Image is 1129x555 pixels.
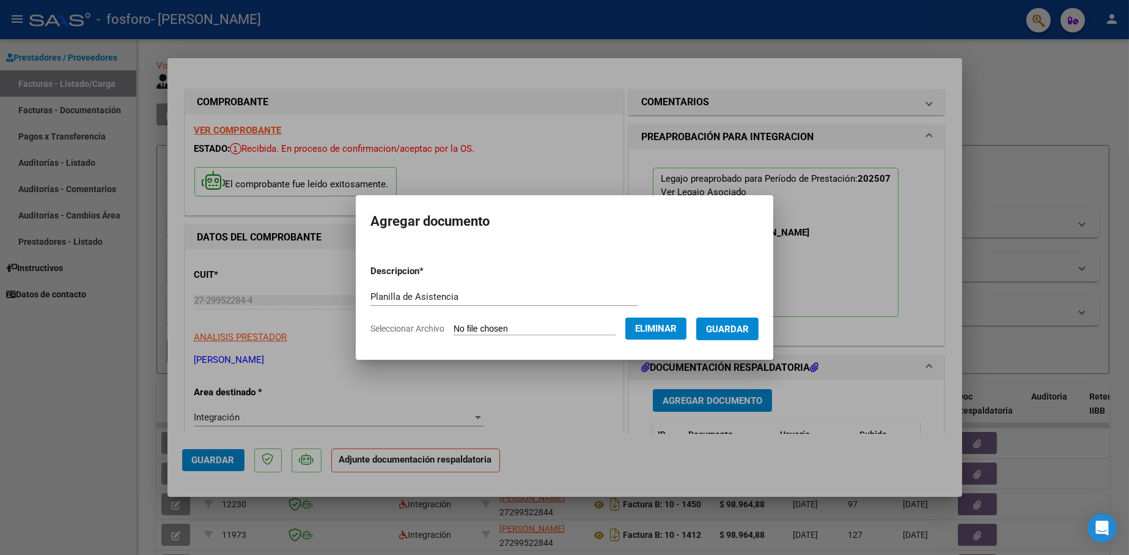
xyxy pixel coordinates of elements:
[696,318,759,340] button: Guardar
[625,318,686,340] button: Eliminar
[370,324,444,333] span: Seleccionar Archivo
[370,210,759,233] h2: Agregar documento
[706,324,749,335] span: Guardar
[635,323,677,334] span: Eliminar
[1087,513,1117,543] div: Open Intercom Messenger
[370,264,487,278] p: Descripcion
